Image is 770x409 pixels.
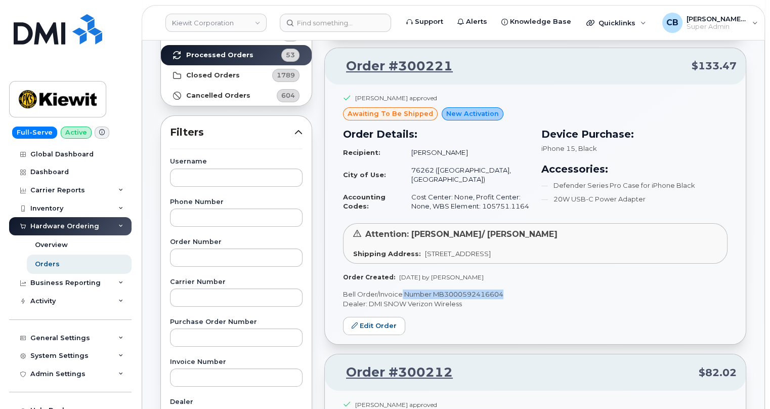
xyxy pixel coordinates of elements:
[170,239,303,246] label: Order Number
[575,144,597,152] span: , Black
[161,65,312,86] a: Closed Orders1789
[415,17,443,27] span: Support
[692,59,737,73] span: $133.47
[170,359,303,365] label: Invoice Number
[402,161,529,188] td: 76262 ([GEOGRAPHIC_DATA], [GEOGRAPHIC_DATA])
[161,86,312,106] a: Cancelled Orders604
[541,161,728,177] h3: Accessories:
[170,279,303,285] label: Carrier Number
[425,250,491,258] span: [STREET_ADDRESS]
[170,125,294,140] span: Filters
[170,199,303,206] label: Phone Number
[170,319,303,325] label: Purchase Order Number
[170,158,303,165] label: Username
[446,109,499,118] span: New Activation
[726,365,762,401] iframe: Messenger Launcher
[541,144,575,152] span: iPhone 15
[334,57,453,75] a: Order #300221
[343,127,529,142] h3: Order Details:
[281,91,295,100] span: 604
[399,273,484,281] span: [DATE] by [PERSON_NAME]
[343,290,728,299] p: Bell Order/Invoice Number MB3000592416604
[286,50,295,60] span: 53
[343,273,395,281] strong: Order Created:
[186,71,240,79] strong: Closed Orders
[186,51,253,59] strong: Processed Orders
[343,317,405,336] a: Edit Order
[579,13,653,33] div: Quicklinks
[541,127,728,142] h3: Device Purchase:
[687,15,747,23] span: [PERSON_NAME] [PERSON_NAME]
[170,399,303,405] label: Dealer
[494,12,578,32] a: Knowledge Base
[399,12,450,32] a: Support
[365,229,558,239] span: Attention: [PERSON_NAME]/ [PERSON_NAME]
[343,299,728,309] p: Dealer: DMI SNOW Verizon Wireless
[541,194,728,204] li: 20W USB-C Power Adapter
[450,12,494,32] a: Alerts
[343,171,386,179] strong: City of Use:
[186,92,250,100] strong: Cancelled Orders
[466,17,487,27] span: Alerts
[343,148,380,156] strong: Recipient:
[510,17,571,27] span: Knowledge Base
[402,144,529,161] td: [PERSON_NAME]
[402,188,529,215] td: Cost Center: None, Profit Center: None, WBS Element: 105751.1164
[280,14,391,32] input: Find something...
[277,70,295,80] span: 1789
[699,365,737,380] span: $82.02
[343,193,386,211] strong: Accounting Codes:
[165,14,267,32] a: Kiewit Corporation
[598,19,635,27] span: Quicklinks
[353,250,421,258] strong: Shipping Address:
[355,94,437,102] div: [PERSON_NAME] approved
[348,109,433,118] span: awaiting to be shipped
[334,363,453,382] a: Order #300212
[687,23,747,31] span: Super Admin
[655,13,765,33] div: Chris Brian
[541,181,728,190] li: Defender Series Pro Case for iPhone Black
[161,45,312,65] a: Processed Orders53
[666,17,678,29] span: CB
[355,400,437,409] div: [PERSON_NAME] approved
